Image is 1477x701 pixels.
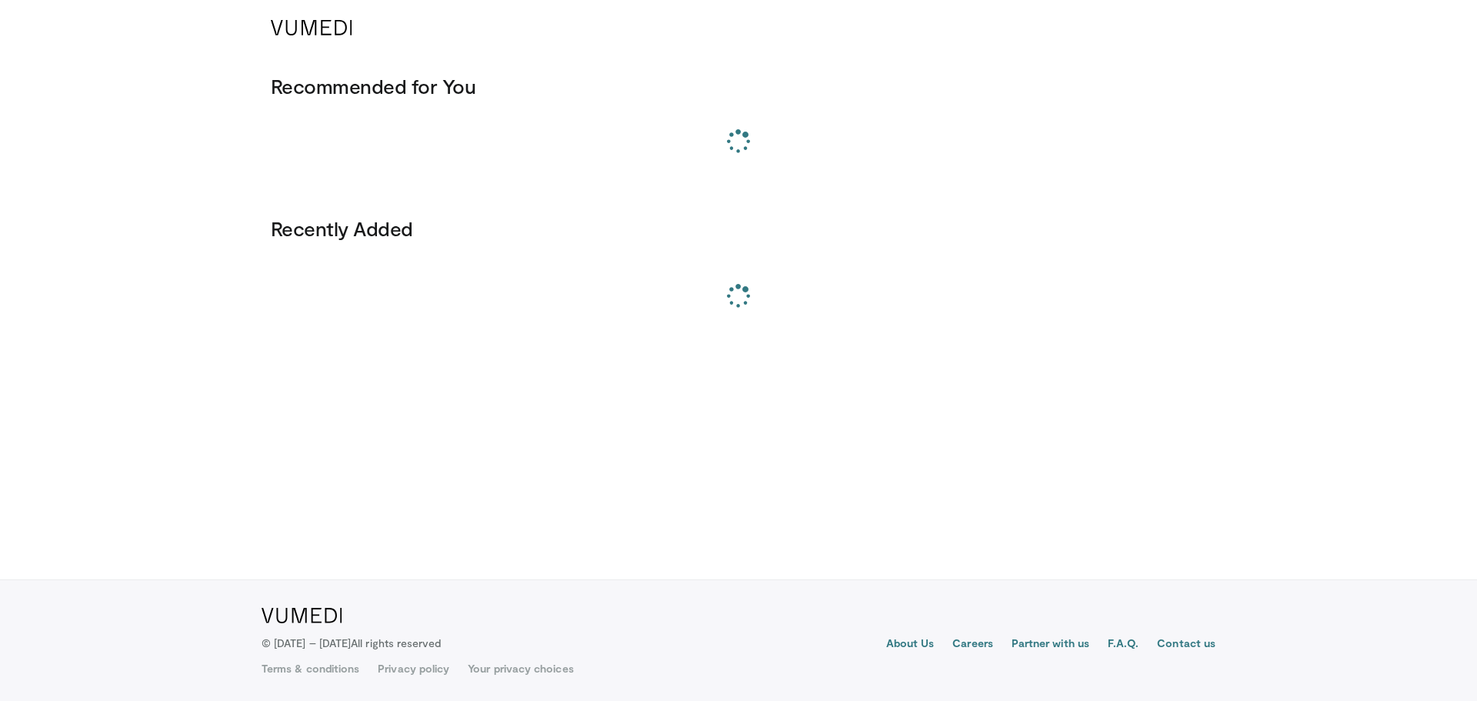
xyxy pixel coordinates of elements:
[378,661,449,676] a: Privacy policy
[1012,636,1089,654] a: Partner with us
[262,661,359,676] a: Terms & conditions
[468,661,573,676] a: Your privacy choices
[1108,636,1139,654] a: F.A.Q.
[886,636,935,654] a: About Us
[271,216,1206,241] h3: Recently Added
[271,20,352,35] img: VuMedi Logo
[262,636,442,651] p: © [DATE] – [DATE]
[952,636,993,654] a: Careers
[351,636,441,649] span: All rights reserved
[262,608,342,623] img: VuMedi Logo
[271,74,1206,98] h3: Recommended for You
[1157,636,1215,654] a: Contact us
